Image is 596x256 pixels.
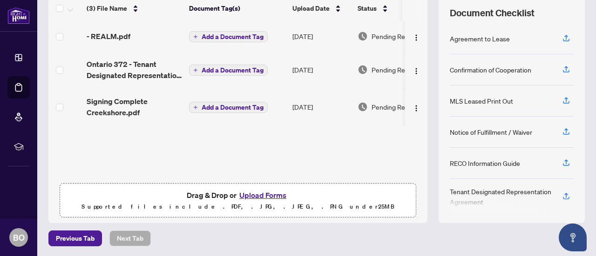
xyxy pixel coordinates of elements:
[193,105,198,110] span: plus
[66,201,410,212] p: Supported files include .PDF, .JPG, .JPEG, .PNG under 25 MB
[56,231,95,246] span: Previous Tab
[289,88,354,125] td: [DATE]
[559,223,587,251] button: Open asap
[358,102,368,112] img: Document Status
[292,3,330,13] span: Upload Date
[409,62,424,77] button: Logo
[13,231,25,244] span: BO
[358,31,368,41] img: Document Status
[237,189,289,201] button: Upload Forms
[87,31,130,42] span: - REALM.pdf
[187,189,289,201] span: Drag & Drop or
[202,67,264,73] span: Add a Document Tag
[289,21,354,51] td: [DATE]
[372,102,418,112] span: Pending Review
[450,127,532,137] div: Notice of Fulfillment / Waiver
[372,31,418,41] span: Pending Review
[193,68,198,72] span: plus
[189,102,268,113] button: Add a Document Tag
[189,101,268,113] button: Add a Document Tag
[193,34,198,39] span: plus
[7,7,30,24] img: logo
[189,31,268,42] button: Add a Document Tag
[450,65,531,75] div: Confirmation of Cooperation
[202,33,264,40] span: Add a Document Tag
[358,65,368,75] img: Document Status
[450,7,535,20] span: Document Checklist
[60,184,416,218] span: Drag & Drop orUpload FormsSupported files include .PDF, .JPG, .JPEG, .PNG under25MB
[413,34,420,41] img: Logo
[450,186,551,207] div: Tenant Designated Representation Agreement
[48,230,102,246] button: Previous Tab
[189,65,268,76] button: Add a Document Tag
[450,158,520,168] div: RECO Information Guide
[358,3,377,13] span: Status
[202,104,264,111] span: Add a Document Tag
[189,64,268,76] button: Add a Document Tag
[189,31,268,43] button: Add a Document Tag
[413,67,420,75] img: Logo
[109,230,151,246] button: Next Tab
[289,51,354,88] td: [DATE]
[409,29,424,44] button: Logo
[372,65,418,75] span: Pending Review
[87,96,182,118] span: Signing Complete Creekshore.pdf
[413,105,420,112] img: Logo
[87,59,182,81] span: Ontario 372 - Tenant Designated Representation Agreement - Authority for Lease or Purchase.pdf
[450,33,510,44] div: Agreement to Lease
[87,3,127,13] span: (3) File Name
[450,96,513,106] div: MLS Leased Print Out
[409,99,424,114] button: Logo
